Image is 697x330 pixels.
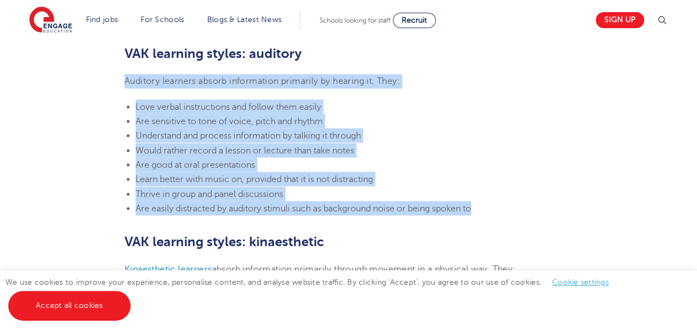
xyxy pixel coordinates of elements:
b: VAK learning styles: auditory [125,46,302,61]
a: Cookie settings [552,278,609,286]
span: Are easily distracted by auditory stimuli such as background noise or being spoken to [136,203,471,213]
a: Accept all cookies [8,291,131,321]
a: Recruit [393,13,436,28]
span: We use cookies to improve your experience, personalise content, and analyse website traffic. By c... [6,278,620,310]
a: Kinaesthetic learners [125,264,212,274]
span: Understand and process information by talking it through [136,130,361,140]
span: Thrive in group and panel discussions [136,189,283,199]
span: Auditory learners absorb information primarily by hearing it. They: [125,76,400,86]
span: Would rather record a lesson or lecture than take notes [136,145,354,155]
a: For Schools [141,15,184,24]
span: Are good at oral presentations [136,159,255,169]
span: Recruit [402,16,427,24]
span: Love verbal instructions and follow them easily [136,102,321,111]
span: Are sensitive to tone of voice, pitch and rhythm [136,116,323,126]
a: Find jobs [86,15,118,24]
a: Blogs & Latest News [207,15,282,24]
a: Sign up [596,12,644,28]
span: Learn better with music on, provided that it is not distracting [136,174,373,184]
b: VAK learning styles: kinaesthetic [125,233,324,249]
span: Schools looking for staff [320,17,391,24]
img: Engage Education [29,7,72,34]
span: absorb information primarily through movement in a physical way. They: [212,264,515,274]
